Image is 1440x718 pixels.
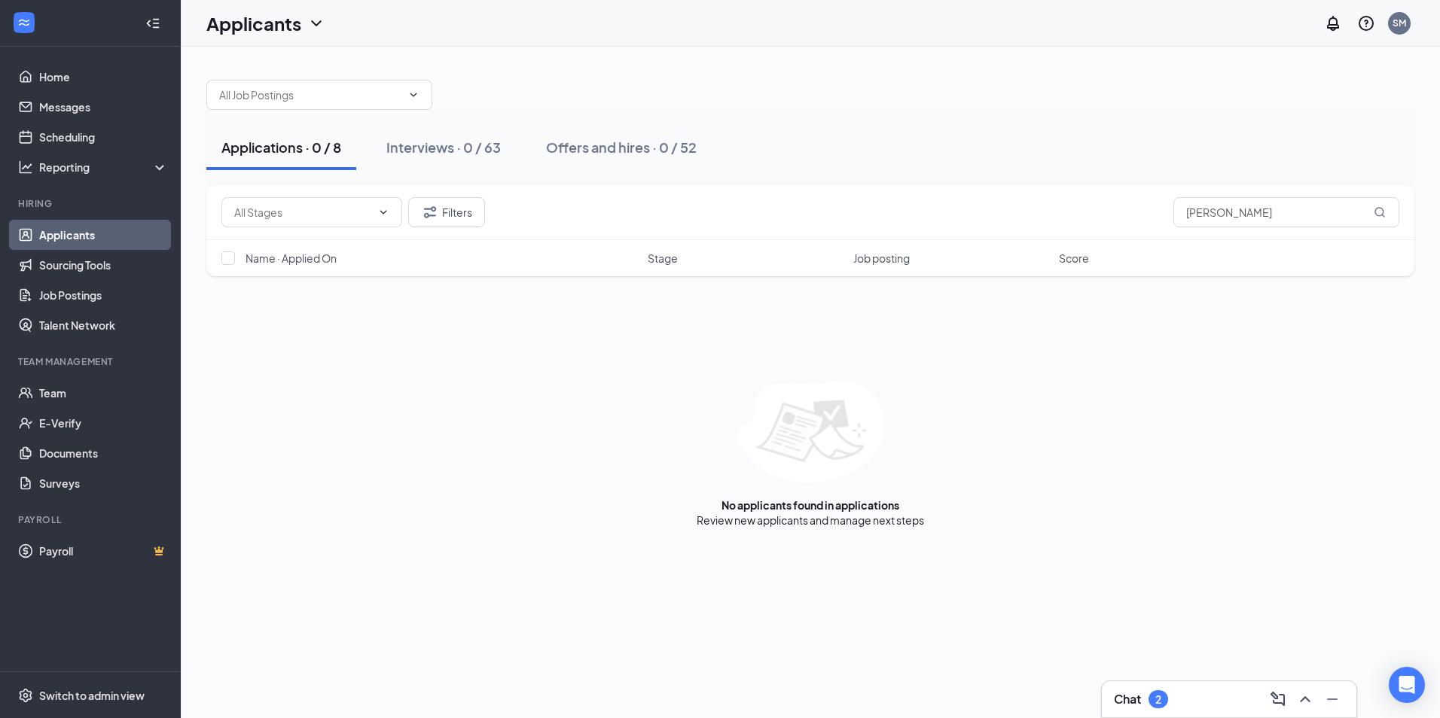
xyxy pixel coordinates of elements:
[546,138,697,157] div: Offers and hires · 0 / 52
[307,14,325,32] svg: ChevronDown
[1320,687,1344,711] button: Minimize
[18,355,165,368] div: Team Management
[408,197,485,227] button: Filter Filters
[1269,690,1287,708] svg: ComposeMessage
[377,206,389,218] svg: ChevronDown
[1155,693,1161,706] div: 2
[386,138,501,157] div: Interviews · 0 / 63
[1296,690,1314,708] svg: ChevronUp
[1393,17,1406,29] div: SM
[39,688,145,703] div: Switch to admin view
[737,382,884,482] img: empty-state
[1324,14,1342,32] svg: Notifications
[1173,197,1399,227] input: Search in applications
[39,220,168,250] a: Applicants
[18,197,165,210] div: Hiring
[206,11,301,36] h1: Applicants
[1059,251,1089,266] span: Score
[39,438,168,468] a: Documents
[1323,690,1341,708] svg: Minimize
[1114,691,1141,707] h3: Chat
[421,203,439,221] svg: Filter
[722,497,899,513] div: No applicants found in applications
[1357,14,1375,32] svg: QuestionInfo
[39,160,169,175] div: Reporting
[39,122,168,152] a: Scheduling
[219,87,401,103] input: All Job Postings
[18,688,33,703] svg: Settings
[39,250,168,280] a: Sourcing Tools
[39,62,168,92] a: Home
[145,16,160,31] svg: Collapse
[234,204,371,221] input: All Stages
[39,280,168,310] a: Job Postings
[39,536,168,566] a: PayrollCrown
[39,92,168,122] a: Messages
[853,251,910,266] span: Job posting
[221,138,341,157] div: Applications · 0 / 8
[246,251,337,266] span: Name · Applied On
[39,310,168,340] a: Talent Network
[18,160,33,175] svg: Analysis
[1374,206,1386,218] svg: MagnifyingGlass
[39,378,168,408] a: Team
[17,15,32,30] svg: WorkstreamLogo
[39,468,168,498] a: Surveys
[697,513,924,528] div: Review new applicants and manage next steps
[1293,687,1317,711] button: ChevronUp
[39,408,168,438] a: E-Verify
[18,513,165,526] div: Payroll
[407,89,419,101] svg: ChevronDown
[1266,687,1290,711] button: ComposeMessage
[1389,667,1425,703] div: Open Intercom Messenger
[648,251,678,266] span: Stage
